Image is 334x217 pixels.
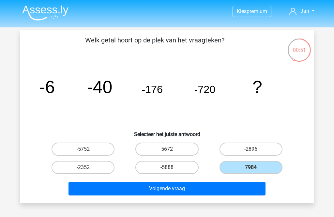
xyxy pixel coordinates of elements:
[247,8,267,14] span: premium
[220,143,282,156] label: -2896
[135,161,198,174] label: -5888
[68,182,266,195] button: Volgende vraag
[30,35,279,55] p: Welk getal hoort op de plek van het vraagteken?
[52,161,114,174] label: -2352
[300,8,309,14] span: Jan
[237,8,247,14] span: Kies
[287,7,317,15] a: Jan
[52,143,114,156] label: -5752
[142,84,163,95] tspan: -176
[287,38,311,54] div: 00:51
[194,84,216,95] tspan: -720
[22,5,68,21] img: Assessly
[220,161,282,174] label: 7984
[252,77,262,97] tspan: ?
[39,77,55,97] tspan: -6
[135,143,198,156] label: 5672
[30,126,304,137] h6: Selecteer het juiste antwoord
[233,7,271,16] a: Kiespremium
[87,77,113,97] tspan: -40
